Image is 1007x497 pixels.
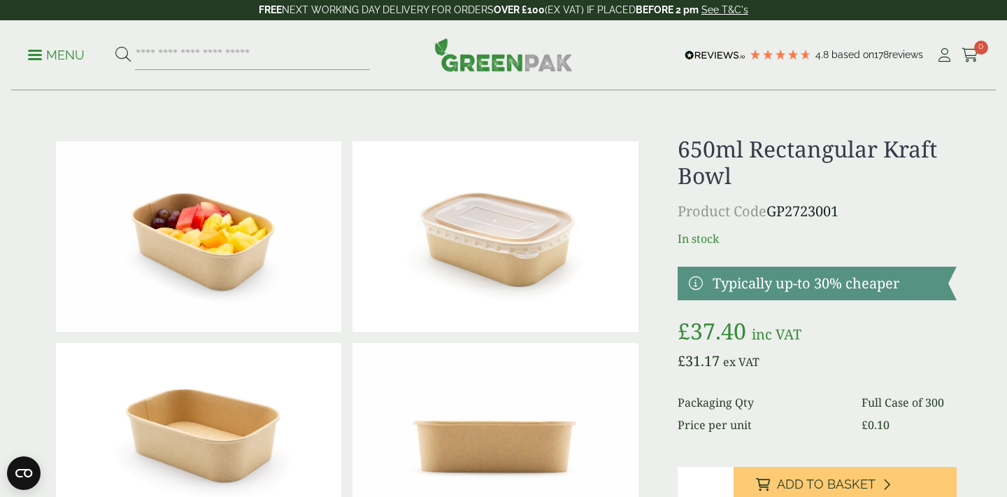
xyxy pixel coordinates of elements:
div: 4.78 Stars [749,48,812,61]
strong: OVER £100 [494,4,545,15]
dt: Packaging Qty [678,394,845,411]
span: 0 [974,41,988,55]
strong: BEFORE 2 pm [636,4,699,15]
span: reviews [889,49,923,60]
span: £ [678,316,690,346]
button: Open CMP widget [7,456,41,490]
bdi: 0.10 [862,417,890,433]
img: REVIEWS.io [685,50,745,60]
span: Based on [831,49,874,60]
span: Product Code [678,202,766,220]
img: 650ml Rectangular Kraft Bowl With Lid [352,141,638,332]
dt: Price per unit [678,416,845,433]
bdi: 37.40 [678,316,746,346]
a: Menu [28,47,85,61]
p: Menu [28,47,85,64]
img: GreenPak Supplies [434,38,573,71]
span: inc VAT [752,325,801,344]
span: £ [862,417,868,433]
strong: FREE [259,4,282,15]
dd: Full Case of 300 [862,394,957,411]
span: 4.8 [815,49,831,60]
span: Add to Basket [777,477,876,492]
img: 650ml Rectangular Kraft Bowl With Food Contents [56,141,341,332]
i: My Account [936,48,953,62]
span: ex VAT [723,354,759,370]
span: £ [678,351,685,370]
p: GP2723001 [678,201,957,222]
span: 178 [874,49,889,60]
h1: 650ml Rectangular Kraft Bowl [678,136,957,190]
a: See T&C's [701,4,748,15]
a: 0 [962,45,979,66]
p: In stock [678,230,957,247]
i: Cart [962,48,979,62]
bdi: 31.17 [678,351,720,370]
